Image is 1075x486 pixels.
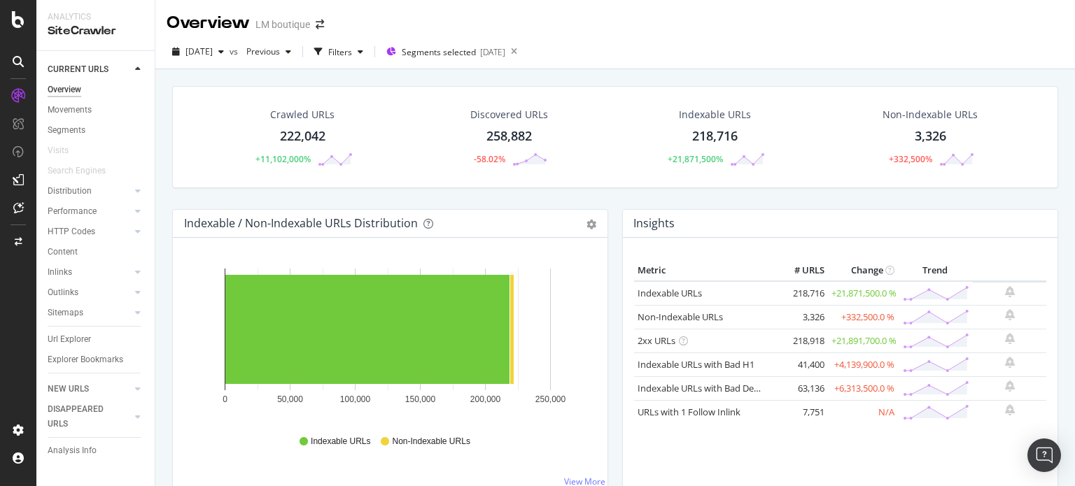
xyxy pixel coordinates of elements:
div: Performance [48,204,97,219]
a: Indexable URLs with Bad H1 [638,358,754,371]
a: Indexable URLs [638,287,702,299]
a: Indexable URLs with Bad Description [638,382,790,394]
text: 200,000 [470,394,501,404]
div: Inlinks [48,265,72,280]
div: Movements [48,103,92,117]
div: bell-plus [1005,333,1015,344]
div: DISAPPEARED URLS [48,402,118,431]
text: 100,000 [340,394,371,404]
th: # URLS [772,260,828,281]
td: +6,313,500.0 % [828,376,898,400]
a: CURRENT URLS [48,62,131,77]
div: Content [48,245,78,259]
svg: A chart. [184,260,591,422]
div: 218,716 [692,127,738,145]
div: bell-plus [1005,404,1015,415]
td: 3,326 [772,305,828,329]
div: Overview [48,83,81,97]
a: Inlinks [48,265,131,280]
button: Filters [309,41,369,63]
td: +21,871,500.0 % [828,281,898,306]
div: Discovered URLs [470,108,548,122]
span: Segments selected [402,46,476,58]
div: bell-plus [1005,380,1015,392]
div: LM boutique [255,17,310,31]
td: +4,139,900.0 % [828,352,898,376]
div: SiteCrawler [48,23,143,39]
div: bell-plus [1005,309,1015,320]
a: Outlinks [48,285,131,300]
th: Change [828,260,898,281]
div: Explorer Bookmarks [48,352,123,367]
div: Sitemaps [48,306,83,320]
div: 258,882 [486,127,532,145]
div: Analytics [48,11,143,23]
div: bell-plus [1005,357,1015,368]
td: N/A [828,400,898,424]
div: 222,042 [280,127,325,145]
td: 41,400 [772,352,828,376]
a: HTTP Codes [48,224,131,239]
div: 3,326 [915,127,946,145]
div: bell-plus [1005,286,1015,297]
div: Indexable / Non-Indexable URLs Distribution [184,216,418,230]
div: [DATE] [480,46,505,58]
td: 218,918 [772,329,828,352]
div: -58.02% [474,153,505,165]
div: Analysis Info [48,443,97,458]
button: [DATE] [167,41,230,63]
div: Open Intercom Messenger [1027,438,1061,472]
a: Distribution [48,184,131,199]
div: arrow-right-arrow-left [316,20,324,29]
a: Non-Indexable URLs [638,310,723,323]
a: Search Engines [48,164,120,178]
div: Outlinks [48,285,78,300]
div: gear [586,220,596,229]
div: +332,500% [889,153,932,165]
div: Url Explorer [48,332,91,347]
div: Search Engines [48,164,106,178]
div: NEW URLS [48,382,89,396]
button: Previous [241,41,297,63]
text: 150,000 [405,394,436,404]
a: Movements [48,103,145,117]
span: Previous [241,45,280,57]
a: Explorer Bookmarks [48,352,145,367]
div: Distribution [48,184,92,199]
div: Filters [328,46,352,58]
div: +11,102,000% [255,153,311,165]
a: Segments [48,123,145,138]
text: 50,000 [277,394,303,404]
span: Indexable URLs [311,436,370,448]
a: URLs with 1 Follow Inlink [638,406,740,418]
div: Indexable URLs [679,108,751,122]
th: Metric [634,260,772,281]
div: Visits [48,143,69,158]
span: Non-Indexable URLs [392,436,470,448]
div: Crawled URLs [270,108,335,122]
a: Sitemaps [48,306,131,320]
div: +21,871,500% [668,153,723,165]
a: Overview [48,83,145,97]
a: 2xx URLs [638,334,675,347]
span: vs [230,45,241,57]
a: DISAPPEARED URLS [48,402,131,431]
a: Analysis Info [48,443,145,458]
div: Segments [48,123,85,138]
a: Performance [48,204,131,219]
td: 63,136 [772,376,828,400]
td: +332,500.0 % [828,305,898,329]
a: Visits [48,143,83,158]
a: Url Explorer [48,332,145,347]
a: NEW URLS [48,382,131,396]
td: 218,716 [772,281,828,306]
h4: Insights [633,214,675,233]
th: Trend [898,260,973,281]
text: 250,000 [535,394,566,404]
div: HTTP Codes [48,224,95,239]
div: Overview [167,11,250,35]
a: Content [48,245,145,259]
text: 0 [223,394,227,404]
button: Segments selected[DATE] [381,41,505,63]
